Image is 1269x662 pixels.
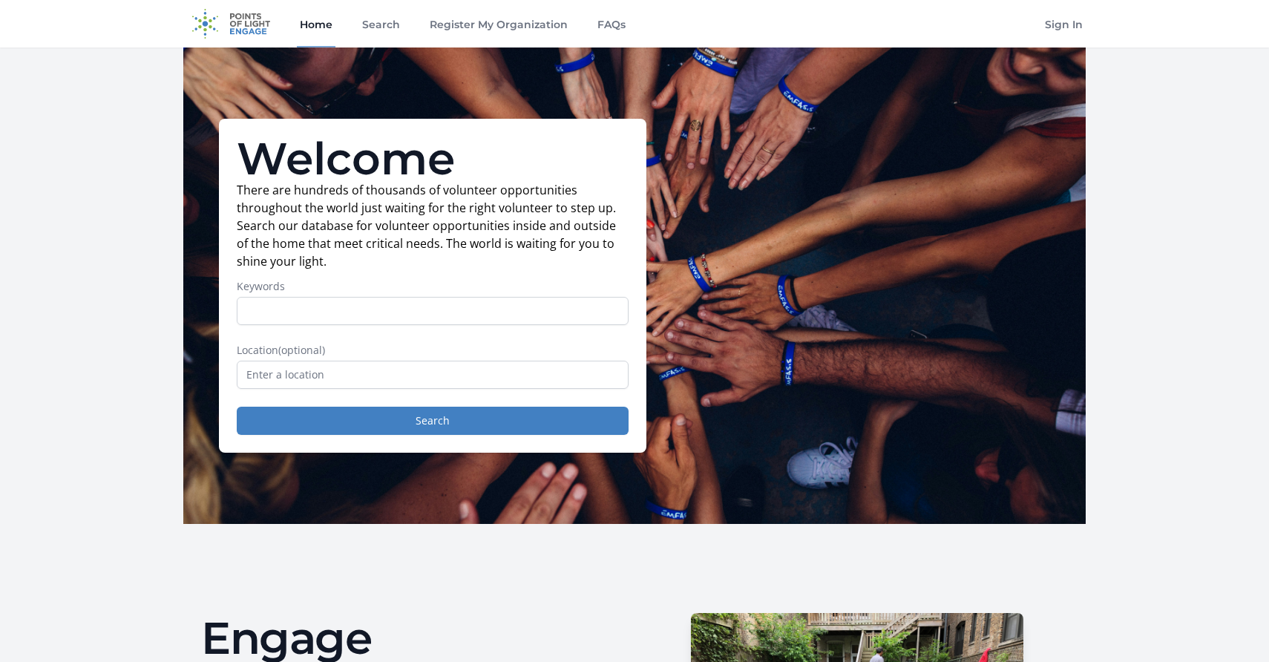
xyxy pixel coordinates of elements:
[278,343,325,357] span: (optional)
[237,279,629,294] label: Keywords
[237,137,629,181] h1: Welcome
[237,181,629,270] p: There are hundreds of thousands of volunteer opportunities throughout the world just waiting for ...
[237,343,629,358] label: Location
[237,361,629,389] input: Enter a location
[201,616,623,661] h2: Engage
[237,407,629,435] button: Search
